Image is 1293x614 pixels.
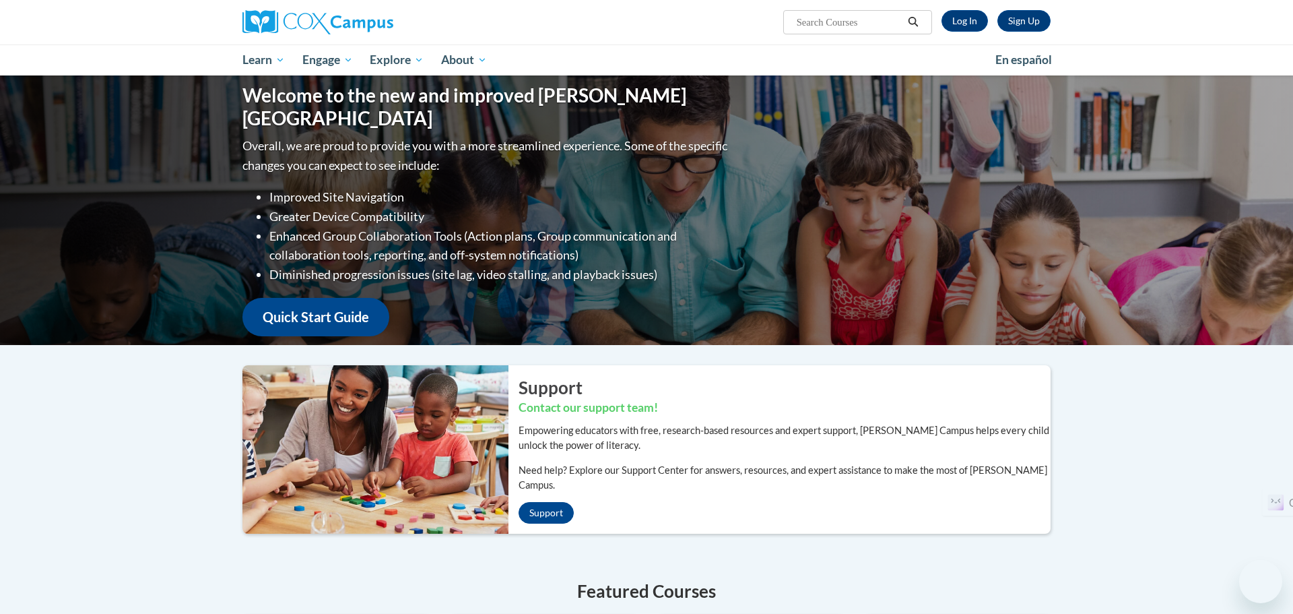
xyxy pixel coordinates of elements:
[222,44,1071,75] div: Main menu
[242,84,731,129] h1: Welcome to the new and improved [PERSON_NAME][GEOGRAPHIC_DATA]
[242,578,1051,605] h4: Featured Courses
[269,226,731,266] li: Enhanced Group Collaboration Tools (Action plans, Group communication and collaboration tools, re...
[432,44,496,75] a: About
[519,375,1051,400] h2: Support
[269,265,731,284] li: Diminished progression issues (site lag, video stalling, and playback issues)
[441,52,487,68] span: About
[997,10,1051,32] a: Register
[1239,560,1282,603] iframe: Button to launch messaging window
[242,10,498,34] a: Cox Campus
[242,10,393,34] img: Cox Campus
[242,298,389,336] a: Quick Start Guide
[519,502,574,524] a: Support
[294,44,362,75] a: Engage
[941,10,988,32] a: Log In
[242,52,285,68] span: Learn
[519,423,1051,453] p: Empowering educators with free, research-based resources and expert support, [PERSON_NAME] Campus...
[987,46,1061,74] a: En español
[232,365,508,534] img: ...
[370,52,424,68] span: Explore
[361,44,432,75] a: Explore
[903,14,923,30] button: Search
[242,136,731,175] p: Overall, we are proud to provide you with a more streamlined experience. Some of the specific cha...
[519,400,1051,417] h3: Contact our support team!
[234,44,294,75] a: Learn
[995,53,1052,67] span: En español
[302,52,353,68] span: Engage
[269,207,731,226] li: Greater Device Compatibility
[519,463,1051,493] p: Need help? Explore our Support Center for answers, resources, and expert assistance to make the m...
[795,14,903,30] input: Search Courses
[269,187,731,207] li: Improved Site Navigation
